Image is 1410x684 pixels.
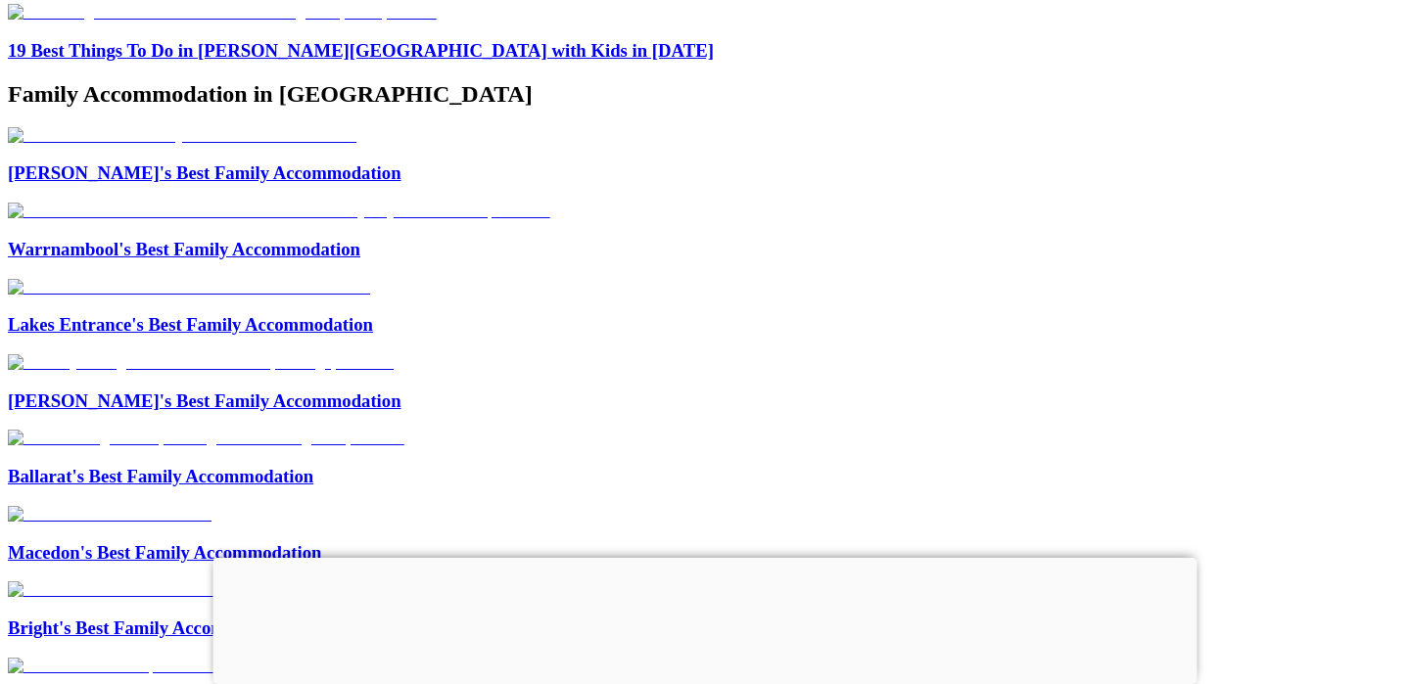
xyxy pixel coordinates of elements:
[8,4,1402,62] a: 19 Best Things To Do in [PERSON_NAME][GEOGRAPHIC_DATA] with Kids in [DATE]
[8,40,1402,62] h3: 19 Best Things To Do in [PERSON_NAME][GEOGRAPHIC_DATA] with Kids in [DATE]
[8,542,1402,564] h3: Macedon's Best Family Accommodation
[8,279,1402,337] a: Lakes Entrance's Best Family Accommodation
[8,203,1402,260] a: Warrnambool's Best Family Accommodation
[8,581,379,599] img: Ducks in the Ovens River beside the Bright Splash Park.
[8,81,1402,108] h2: Family Accommodation in [GEOGRAPHIC_DATA]
[8,430,1402,487] a: Ballarat's Best Family Accommodation
[8,658,430,675] img: Sunset on Twelve Apostles at Port Campbell, Great Ocean Road.
[8,506,211,524] img: Mount Macedon from the Air.
[8,354,1402,412] a: [PERSON_NAME]'s Best Family Accommodation
[8,581,1402,639] a: Bright's Best Family Accommodation
[8,127,1402,185] a: [PERSON_NAME]'s Best Family Accommodation
[8,314,1402,336] h3: Lakes Entrance's Best Family Accommodation
[213,558,1198,679] iframe: Advertisement
[8,279,370,296] img: View of Lakes Entrance from Lakes Entrance Lookout.
[8,127,356,145] img: Houseboat on the Murray River near Echuca-Moama
[8,617,1402,639] h3: Bright's Best Family Accommodation
[8,390,1402,412] h3: [PERSON_NAME]'s Best Family Accommodation
[8,162,1402,184] h3: [PERSON_NAME]'s Best Family Accommodation
[8,354,394,372] img: A family having a rest in Rosalind Park, Bendigo, Victoria.
[8,203,550,220] img: Aerial view of Lake Pertobe behind the beach on Lady Bay. Warrnambool, Victoria.
[8,430,404,447] img: Kids learning how to pan for gold at Sovereign Hill, Ballarat
[8,466,1402,487] h3: Ballarat's Best Family Accommodation
[8,4,437,22] img: Little Penguin with the Nobbies in the background, Phillip Island.
[8,239,1402,260] h3: Warrnambool's Best Family Accommodation
[8,506,1402,564] a: Macedon's Best Family Accommodation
